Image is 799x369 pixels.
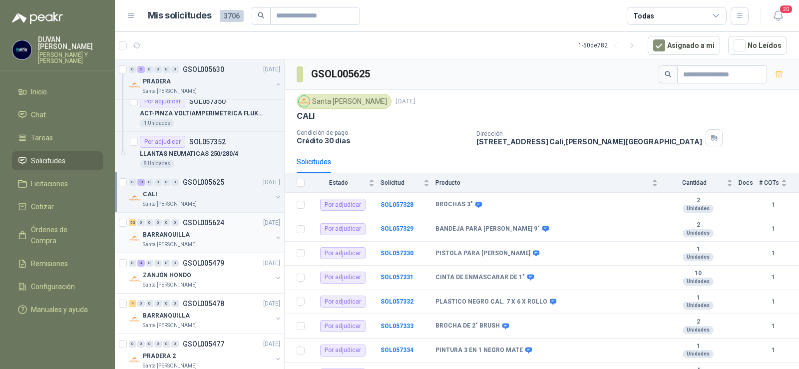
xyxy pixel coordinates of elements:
b: 1 [759,200,787,210]
span: Configuración [31,281,75,292]
p: [DATE] [263,259,280,268]
a: SOL057331 [381,274,413,281]
p: SOL057350 [189,98,226,105]
a: Por adjudicarSOL057350ACT-PINZA VOLTIAMPERIMETRICA FLUKE 400 A1 Unidades [115,91,284,132]
p: [STREET_ADDRESS] Cali , [PERSON_NAME][GEOGRAPHIC_DATA] [476,137,702,146]
div: Por adjudicar [140,136,185,148]
th: Producto [435,173,664,193]
div: Unidades [683,326,714,334]
span: Chat [31,109,46,120]
div: 0 [154,260,162,267]
p: PRADERA [143,77,171,86]
a: SOL057334 [381,347,413,354]
div: 0 [171,300,179,307]
b: BANDEJA PARA [PERSON_NAME] 9" [435,225,540,233]
b: SOL057330 [381,250,413,257]
div: 0 [129,66,136,73]
img: Company Logo [12,40,31,59]
h3: GSOL005625 [311,66,372,82]
a: Licitaciones [12,174,103,193]
img: Company Logo [129,314,141,326]
span: Solicitud [381,179,421,186]
a: Remisiones [12,254,103,273]
div: 0 [154,66,162,73]
div: Por adjudicar [320,247,366,259]
button: Asignado a mi [648,36,720,55]
button: 20 [769,7,787,25]
b: 2 [664,221,733,229]
div: Por adjudicar [320,296,366,308]
b: BROCHA DE 2" BRUSH [435,322,500,330]
div: 0 [171,219,179,226]
p: [DATE] [263,65,280,74]
div: Unidades [683,205,714,213]
b: PLASTICO NEGRO CAL. 7 X 6 X ROLLO [435,298,547,306]
div: Solicitudes [297,156,331,167]
p: BARRANQUILLA [143,230,190,240]
div: 0 [154,179,162,186]
div: 0 [163,341,170,348]
div: 0 [137,219,145,226]
span: search [665,71,672,78]
p: Condición de pago [297,129,468,136]
b: 10 [664,270,733,278]
span: Tareas [31,132,53,143]
div: 0 [163,260,170,267]
div: Unidades [683,302,714,310]
a: 0 4 0 0 0 0 GSOL005479[DATE] Company LogoZANJÓN HONDOSanta [PERSON_NAME] [129,257,282,289]
a: Solicitudes [12,151,103,170]
div: 0 [171,179,179,186]
th: Cantidad [664,173,739,193]
img: Company Logo [129,233,141,245]
div: 0 [137,300,145,307]
a: Tareas [12,128,103,147]
div: Por adjudicar [320,345,366,357]
div: 4 [137,260,145,267]
p: BARRANQUILLA [143,311,190,321]
p: GSOL005630 [183,66,224,73]
div: 8 Unidades [140,160,174,168]
div: Por adjudicar [320,272,366,284]
span: search [258,12,265,19]
b: 1 [664,343,733,351]
div: 0 [146,300,153,307]
div: 0 [146,260,153,267]
div: 11 [137,179,145,186]
p: ZANJÓN HONDO [143,271,191,280]
p: Santa [PERSON_NAME] [143,241,197,249]
a: SOL057328 [381,201,413,208]
img: Company Logo [129,79,141,91]
div: Por adjudicar [320,199,366,211]
th: Estado [311,173,381,193]
p: Dirección [476,130,702,137]
a: SOL057332 [381,298,413,305]
b: 1 [759,322,787,331]
b: 1 [664,246,733,254]
p: Santa [PERSON_NAME] [143,281,197,289]
div: Por adjudicar [140,95,185,107]
p: GSOL005479 [183,260,224,267]
p: CALI [143,190,157,199]
div: 0 [154,341,162,348]
div: Por adjudicar [320,223,366,235]
a: SOL057333 [381,323,413,330]
div: Unidades [683,278,714,286]
button: No Leídos [728,36,787,55]
p: [PERSON_NAME] Y [PERSON_NAME] [38,52,103,64]
p: PRADERA 2 [143,352,176,361]
a: SOL057329 [381,225,413,232]
span: 20 [779,4,793,14]
div: Unidades [683,253,714,261]
div: 53 [129,219,136,226]
div: 0 [146,66,153,73]
div: 0 [171,341,179,348]
p: CALI [297,111,315,121]
div: 0 [129,341,136,348]
a: Chat [12,105,103,124]
a: Inicio [12,82,103,101]
p: ACT-PINZA VOLTIAMPERIMETRICA FLUKE 400 A [140,109,264,118]
div: Santa [PERSON_NAME] [297,94,392,109]
b: 1 [759,273,787,282]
